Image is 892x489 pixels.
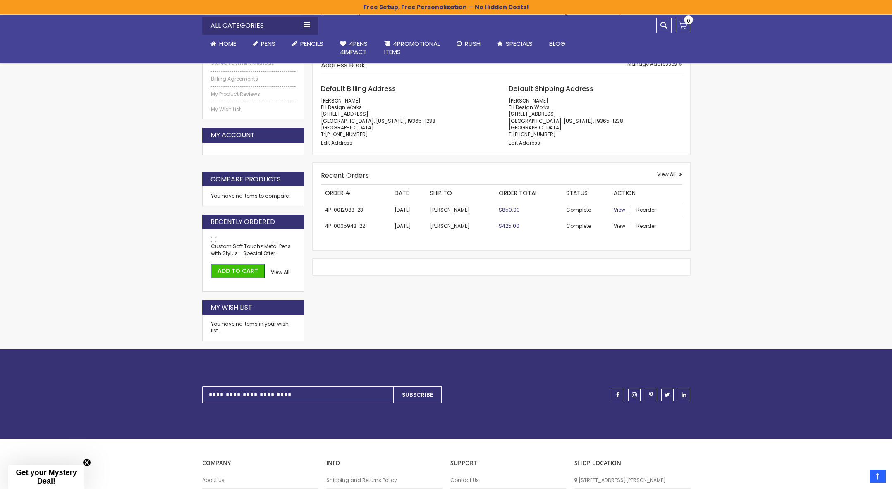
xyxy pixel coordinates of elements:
a: 0 [676,18,690,32]
a: Custom Soft Touch® Metal Pens with Stylus - Special Offer [211,243,291,256]
span: instagram [632,392,637,398]
a: View All [271,269,289,276]
span: Rush [465,39,481,48]
address: [PERSON_NAME] EH Design Works [STREET_ADDRESS] [GEOGRAPHIC_DATA], [US_STATE], 19365-1238 [GEOGRAP... [509,98,682,138]
div: You have no items in your wish list. [211,321,296,334]
span: Blog [549,39,565,48]
a: facebook [612,389,624,401]
span: View All [657,171,676,178]
a: My Wish List [211,106,296,113]
span: $425.00 [499,222,519,229]
a: twitter [661,389,674,401]
button: Subscribe [393,386,442,403]
a: Blog [541,35,574,53]
a: Top [870,470,886,483]
a: [PHONE_NUMBER] [513,131,556,138]
button: Close teaser [83,458,91,467]
strong: My Account [210,131,255,140]
a: View All [657,171,682,178]
a: Specials [489,35,541,53]
span: $850.00 [499,206,520,213]
td: 4P-0005943-22 [321,218,390,234]
span: Get your Mystery Deal! [16,468,77,485]
span: Home [219,39,236,48]
span: twitter [665,392,670,398]
td: Complete [562,218,610,234]
strong: Address Book [321,60,365,70]
a: View [614,206,635,213]
div: Get your Mystery Deal!Close teaser [8,465,84,489]
div: You have no items to compare. [202,186,305,206]
th: Date [390,185,426,202]
li: [STREET_ADDRESS][PERSON_NAME] [574,473,690,488]
a: 4Pens4impact [332,35,376,62]
span: 4PROMOTIONAL ITEMS [384,39,440,56]
th: Action [610,185,682,202]
a: 4PROMOTIONALITEMS [376,35,448,62]
td: [PERSON_NAME] [426,218,495,234]
a: View [614,222,635,229]
td: Complete [562,202,610,218]
a: Manage Addresses [627,61,682,67]
span: Subscribe [402,391,433,399]
strong: My Wish List [210,303,252,312]
a: Reorder [636,222,656,229]
span: View [614,222,625,229]
div: All Categories [202,17,318,35]
p: COMPANY [202,459,318,467]
td: [PERSON_NAME] [426,202,495,218]
a: Edit Address [321,139,352,146]
a: Home [202,35,244,53]
a: Contact Us [450,477,566,484]
td: [DATE] [390,218,426,234]
th: Order # [321,185,390,202]
span: 0 [687,17,690,25]
a: Pencils [284,35,332,53]
a: Edit Address [509,139,540,146]
span: linkedin [682,392,686,398]
span: Pencils [300,39,323,48]
a: instagram [628,389,641,401]
a: Reorder [636,206,656,213]
a: pinterest [645,389,657,401]
a: Stored Payment Methods [211,60,296,67]
span: facebook [616,392,619,398]
button: Add to Cart [211,264,265,278]
a: Billing Agreements [211,76,296,82]
span: Pens [261,39,275,48]
th: Ship To [426,185,495,202]
a: linkedin [678,389,690,401]
a: Pens [244,35,284,53]
span: Add to Cart [218,267,258,275]
p: SHOP LOCATION [574,459,690,467]
a: Rush [448,35,489,53]
a: Shipping and Returns Policy [326,477,442,484]
strong: Recently Ordered [210,217,275,227]
span: Default Shipping Address [509,84,593,93]
span: Default Billing Address [321,84,396,93]
a: My Product Reviews [211,91,296,98]
address: [PERSON_NAME] EH Design Works [STREET_ADDRESS] [GEOGRAPHIC_DATA], [US_STATE], 19365-1238 [GEOGRAP... [321,98,494,138]
a: [PHONE_NUMBER] [325,131,368,138]
p: Support [450,459,566,467]
td: [DATE] [390,202,426,218]
span: pinterest [649,392,653,398]
span: 4Pens 4impact [340,39,368,56]
p: INFO [326,459,442,467]
a: About Us [202,477,318,484]
th: Order Total [495,185,562,202]
span: Specials [506,39,533,48]
th: Status [562,185,610,202]
span: View [614,206,625,213]
strong: Recent Orders [321,171,369,180]
td: 4P-0012983-23 [321,202,390,218]
span: Manage Addresses [627,60,677,67]
strong: Compare Products [210,175,281,184]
